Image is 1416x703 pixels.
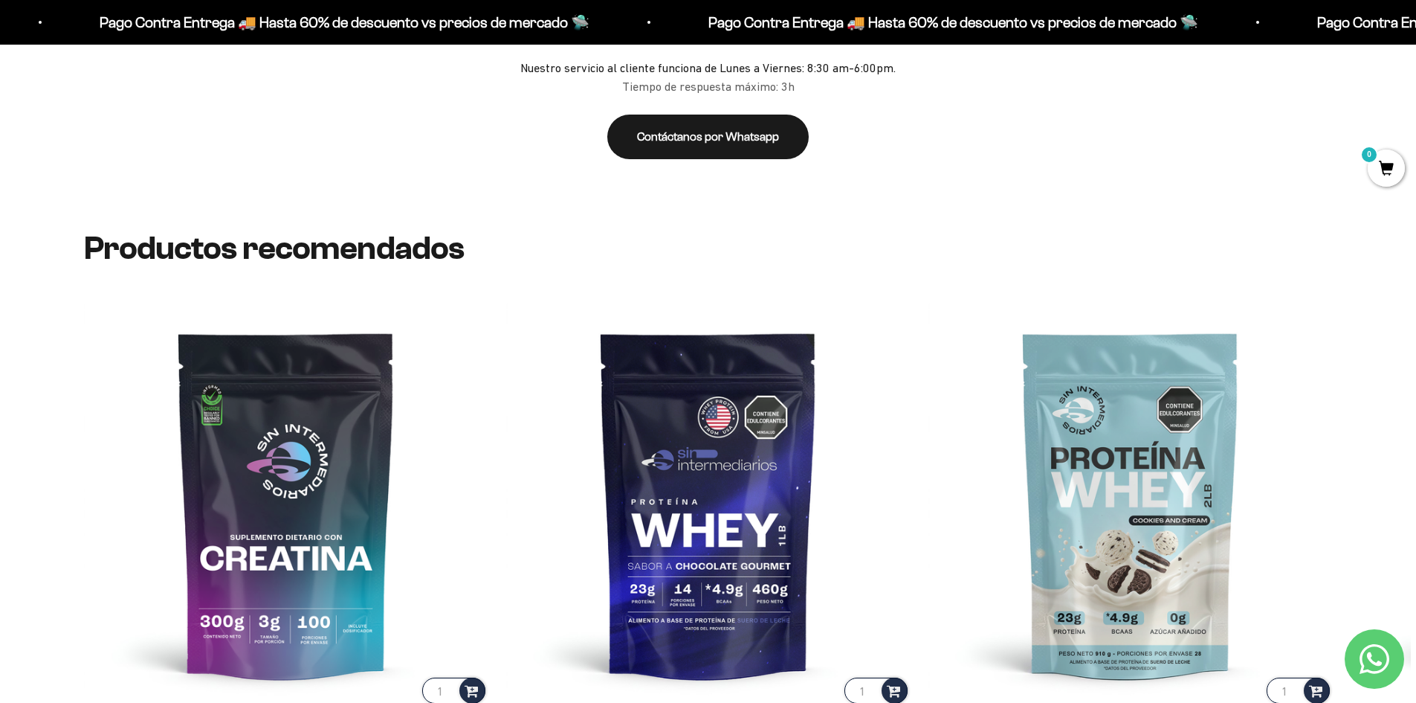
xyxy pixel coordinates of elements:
[1368,161,1405,178] a: 0
[520,77,896,97] span: Tiempo de respuesta máximo: 3h
[1360,146,1378,164] mark: 0
[97,10,586,34] p: Pago Contra Entrega 🚚 Hasta 60% de descuento vs precios de mercado 🛸
[84,230,465,266] split-lines: Productos recomendados
[705,10,1195,34] p: Pago Contra Entrega 🚚 Hasta 60% de descuento vs precios de mercado 🛸
[607,115,809,159] a: Contáctanos por Whatsapp
[520,59,896,97] div: Nuestro servicio al cliente funciona de Lunes a Viernes: 8:30 am-6:00pm.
